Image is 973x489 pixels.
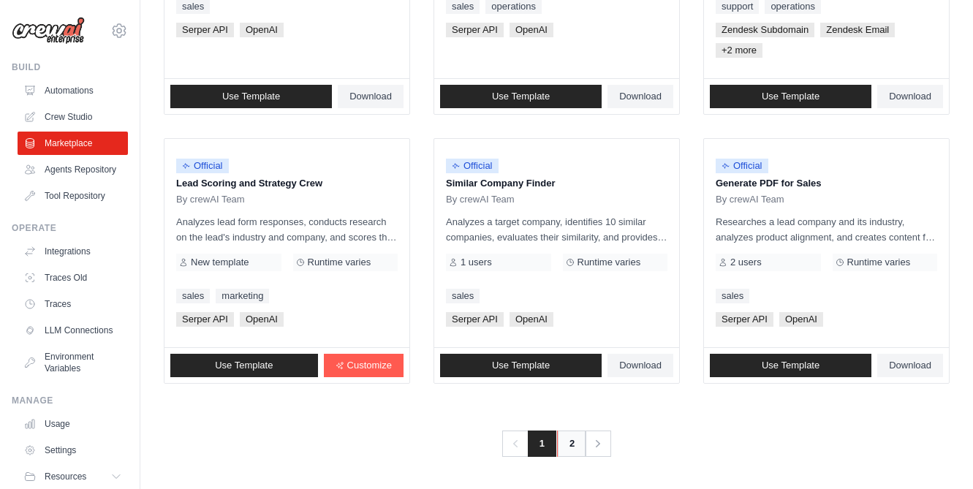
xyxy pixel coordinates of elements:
a: marketing [216,289,269,303]
a: sales [176,289,210,303]
span: New template [191,257,249,268]
span: OpenAI [510,23,553,37]
span: Serper API [176,312,234,327]
p: Lead Scoring and Strategy Crew [176,176,398,191]
p: Similar Company Finder [446,176,667,191]
img: Logo [12,17,85,45]
span: Use Template [492,360,550,371]
a: Use Template [710,354,871,377]
span: Runtime varies [578,257,641,268]
span: Download [619,91,662,102]
a: Tool Repository [18,184,128,208]
span: 1 [528,431,556,457]
span: By crewAI Team [446,194,515,205]
a: Traces [18,292,128,316]
a: Use Template [170,354,318,377]
a: Download [877,85,943,108]
span: 1 users [461,257,492,268]
span: Runtime varies [308,257,371,268]
a: Use Template [440,85,602,108]
span: OpenAI [240,23,284,37]
a: Usage [18,412,128,436]
a: Traces Old [18,266,128,289]
span: Use Template [762,360,819,371]
span: OpenAI [240,312,284,327]
a: Use Template [710,85,871,108]
span: Zendesk Subdomain [716,23,814,37]
span: Official [716,159,768,173]
div: Build [12,61,128,73]
span: Download [619,360,662,371]
p: Analyzes a target company, identifies 10 similar companies, evaluates their similarity, and provi... [446,214,667,245]
button: Resources [18,465,128,488]
div: Manage [12,395,128,406]
span: Use Template [222,91,280,102]
span: Download [889,360,931,371]
a: Customize [324,354,404,377]
a: Integrations [18,240,128,263]
span: 2 users [730,257,762,268]
a: Download [607,85,673,108]
a: LLM Connections [18,319,128,342]
span: Use Template [492,91,550,102]
a: Download [877,354,943,377]
a: Download [607,354,673,377]
a: Use Template [170,85,332,108]
p: Researches a lead company and its industry, analyzes product alignment, and creates content for a... [716,214,937,245]
span: Official [446,159,499,173]
span: Serper API [446,312,504,327]
span: By crewAI Team [716,194,784,205]
a: Environment Variables [18,345,128,380]
a: Use Template [440,354,602,377]
span: Customize [347,360,392,371]
a: Crew Studio [18,105,128,129]
a: Agents Repository [18,158,128,181]
p: Generate PDF for Sales [716,176,937,191]
a: Automations [18,79,128,102]
a: Marketplace [18,132,128,155]
span: Serper API [446,23,504,37]
span: Use Template [762,91,819,102]
span: By crewAI Team [176,194,245,205]
p: Analyzes lead form responses, conducts research on the lead's industry and company, and scores th... [176,214,398,245]
a: Download [338,85,404,108]
a: 2 [557,431,586,457]
a: sales [446,289,480,303]
a: sales [716,289,749,303]
span: Use Template [215,360,273,371]
span: Zendesk Email [820,23,895,37]
span: OpenAI [510,312,553,327]
span: Serper API [716,312,773,327]
span: Runtime varies [847,257,911,268]
div: Operate [12,222,128,234]
span: Serper API [176,23,234,37]
span: Official [176,159,229,173]
span: OpenAI [779,312,823,327]
a: Settings [18,439,128,462]
span: +2 more [716,43,762,58]
nav: Pagination [502,431,611,457]
span: Resources [45,471,86,482]
span: Download [889,91,931,102]
span: Download [349,91,392,102]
